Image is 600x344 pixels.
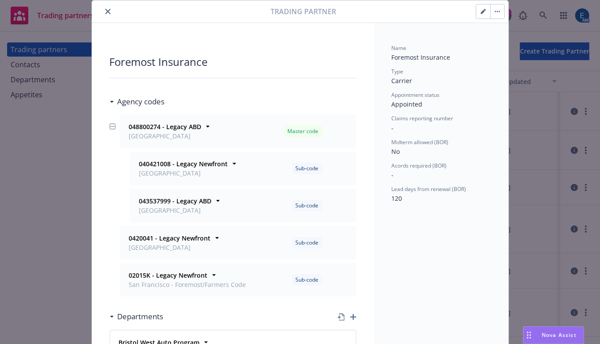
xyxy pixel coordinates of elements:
span: Appointment status [392,91,440,99]
button: close [103,6,113,17]
span: Claims reporting number [392,115,454,122]
h3: Departments [118,311,164,322]
span: [GEOGRAPHIC_DATA] [139,168,228,178]
strong: 040421008 - Legacy Newfront [139,160,228,168]
span: No [392,147,400,156]
span: Type [392,68,404,75]
span: Foremost Insurance [392,53,451,61]
div: Foremost Insurance [110,55,356,69]
span: Midterm allowed (BOR) [392,138,449,146]
span: Acords required (BOR) [392,162,447,169]
strong: 048800274 - Legacy ABD [129,122,202,131]
span: Master code [288,127,319,135]
span: Carrier [392,76,413,85]
span: San Francisco - Foremost/Farmers Code [129,280,246,289]
span: [GEOGRAPHIC_DATA] [129,131,202,141]
span: - [392,124,394,132]
span: Sub-code [296,202,319,210]
div: Drag to move [524,327,535,344]
strong: 0420041 - Legacy Newfront [129,234,211,242]
h3: Agency codes [118,96,165,107]
span: Sub-code [296,164,319,172]
span: Sub-code [296,239,319,247]
span: Appointed [392,100,423,108]
div: Departments [110,311,164,322]
span: Name [392,44,407,52]
span: [GEOGRAPHIC_DATA] [139,206,212,215]
span: 120 [392,194,402,203]
span: - [392,171,394,179]
span: Trading partner [271,6,336,17]
span: Sub-code [296,276,319,284]
span: Nova Assist [542,331,577,339]
span: [GEOGRAPHIC_DATA] [129,243,211,252]
button: Nova Assist [523,326,584,344]
div: Agency codes [110,96,165,107]
span: Lead days from renewal (BOR) [392,185,466,193]
strong: 02015K - Legacy Newfront [129,271,208,279]
strong: 043537999 - Legacy ABD [139,197,212,205]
